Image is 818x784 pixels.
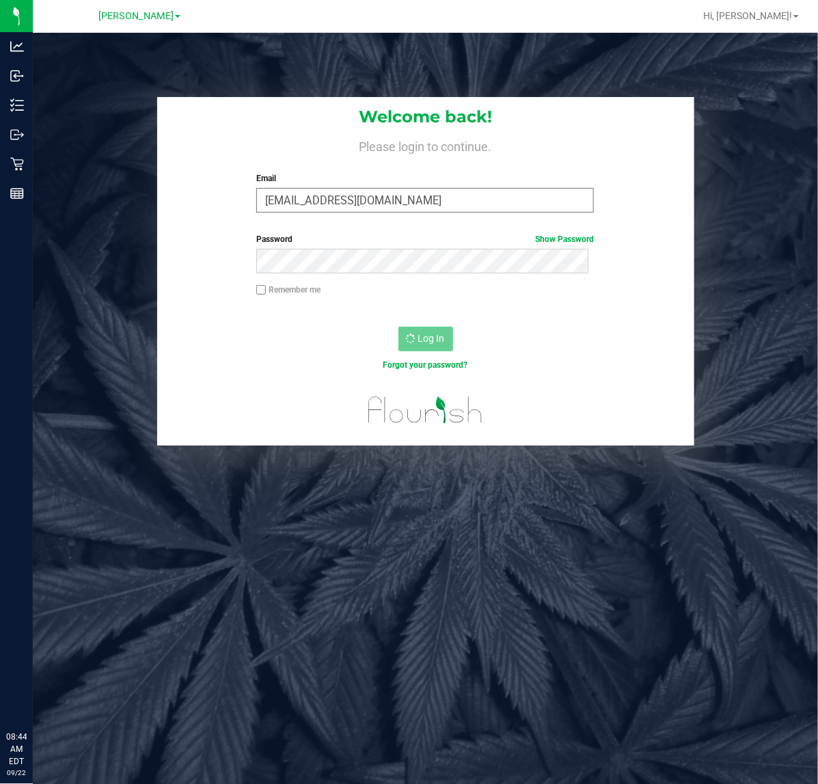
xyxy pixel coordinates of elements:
[6,731,27,768] p: 08:44 AM EDT
[10,187,24,200] inline-svg: Reports
[157,108,694,126] h1: Welcome back!
[10,157,24,171] inline-svg: Retail
[10,128,24,141] inline-svg: Outbound
[256,172,594,185] label: Email
[98,10,174,22] span: [PERSON_NAME]
[703,10,792,21] span: Hi, [PERSON_NAME]!
[418,333,445,344] span: Log In
[256,285,266,295] input: Remember me
[10,98,24,112] inline-svg: Inventory
[256,284,321,296] label: Remember me
[256,234,292,244] span: Password
[157,137,694,153] h4: Please login to continue.
[398,327,453,351] button: Log In
[10,69,24,83] inline-svg: Inbound
[383,360,467,370] a: Forgot your password?
[6,768,27,778] p: 09/22
[10,40,24,53] inline-svg: Analytics
[535,234,594,244] a: Show Password
[358,386,493,435] img: flourish_logo.svg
